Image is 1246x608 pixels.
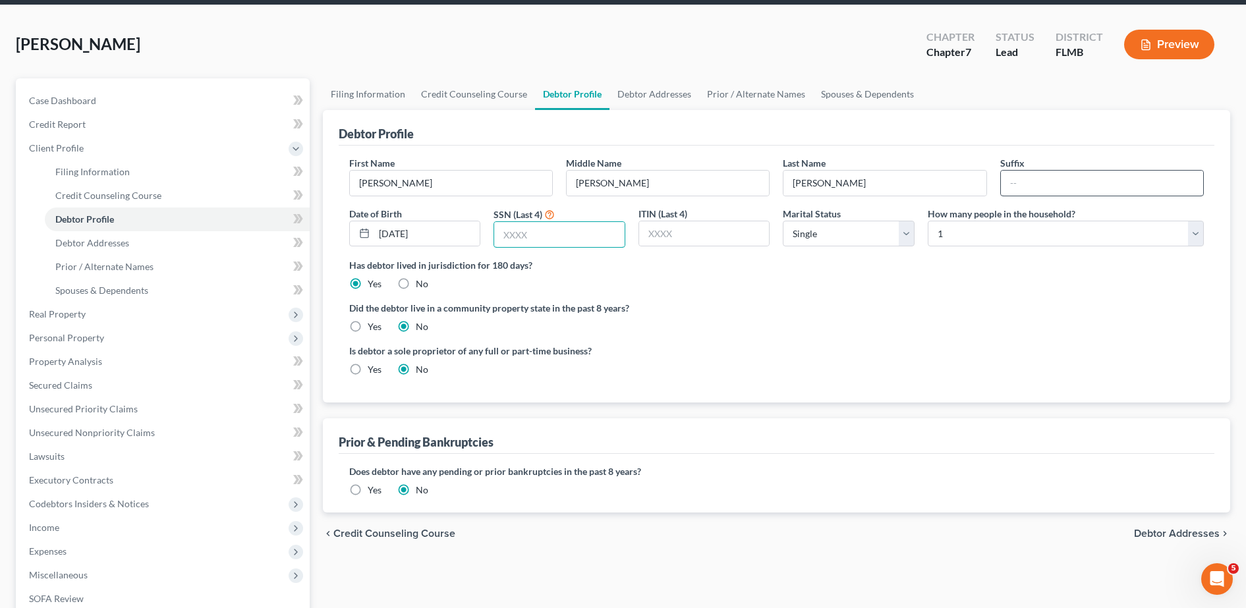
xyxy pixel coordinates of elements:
span: Income [29,522,59,533]
a: Lawsuits [18,445,310,468]
div: Chapter [926,45,975,60]
span: [PERSON_NAME] [16,34,140,53]
a: Prior / Alternate Names [699,78,813,110]
div: District [1056,30,1103,45]
a: Spouses & Dependents [813,78,922,110]
label: No [416,363,428,376]
label: Last Name [783,156,826,170]
span: SOFA Review [29,593,84,604]
input: MM/DD/YYYY [374,221,480,246]
span: Real Property [29,308,86,319]
a: Debtor Addresses [45,231,310,255]
a: Case Dashboard [18,89,310,113]
div: Debtor Profile [339,126,414,142]
label: Marital Status [783,207,841,221]
label: Did the debtor live in a community property state in the past 8 years? [349,301,1204,315]
label: Suffix [1000,156,1025,170]
i: chevron_left [323,528,333,539]
input: -- [1001,171,1203,196]
label: How many people in the household? [928,207,1075,221]
iframe: Intercom live chat [1201,563,1233,595]
a: Unsecured Nonpriority Claims [18,421,310,445]
span: Lawsuits [29,451,65,462]
a: Debtor Profile [45,207,310,231]
label: Yes [368,277,382,290]
a: Credit Report [18,113,310,136]
div: Status [996,30,1034,45]
a: Property Analysis [18,350,310,373]
span: Debtor Addresses [55,237,129,248]
a: Debtor Addresses [609,78,699,110]
label: Date of Birth [349,207,402,221]
input: -- [783,171,986,196]
button: chevron_left Credit Counseling Course [323,528,455,539]
a: Executory Contracts [18,468,310,492]
span: Personal Property [29,332,104,343]
i: chevron_right [1220,528,1230,539]
label: Is debtor a sole proprietor of any full or part-time business? [349,344,770,358]
input: -- [350,171,552,196]
span: 7 [965,45,971,58]
span: Filing Information [55,166,130,177]
label: First Name [349,156,395,170]
span: Client Profile [29,142,84,153]
div: Chapter [926,30,975,45]
a: Credit Counseling Course [45,184,310,207]
a: Secured Claims [18,373,310,397]
div: Prior & Pending Bankruptcies [339,434,494,450]
span: Debtor Addresses [1134,528,1220,539]
label: ITIN (Last 4) [638,207,687,221]
span: Miscellaneous [29,569,88,580]
input: XXXX [494,222,625,247]
label: Does debtor have any pending or prior bankruptcies in the past 8 years? [349,464,1204,478]
span: Credit Counseling Course [55,190,161,201]
input: M.I [567,171,769,196]
span: Codebtors Insiders & Notices [29,498,149,509]
div: Lead [996,45,1034,60]
span: Unsecured Priority Claims [29,403,138,414]
label: No [416,277,428,290]
label: Yes [368,484,382,497]
span: Executory Contracts [29,474,113,485]
span: Property Analysis [29,356,102,367]
button: Preview [1124,30,1214,59]
a: Unsecured Priority Claims [18,397,310,421]
label: Middle Name [566,156,621,170]
span: Spouses & Dependents [55,285,148,296]
span: Prior / Alternate Names [55,261,154,272]
span: Secured Claims [29,379,92,391]
label: Yes [368,320,382,333]
label: SSN (Last 4) [494,207,542,221]
a: Debtor Profile [535,78,609,110]
a: Prior / Alternate Names [45,255,310,279]
button: Debtor Addresses chevron_right [1134,528,1230,539]
a: Filing Information [323,78,413,110]
label: Yes [368,363,382,376]
span: 5 [1228,563,1239,574]
span: Case Dashboard [29,95,96,106]
span: Expenses [29,545,67,557]
div: FLMB [1056,45,1103,60]
a: Filing Information [45,160,310,184]
input: XXXX [639,221,770,246]
span: Credit Counseling Course [333,528,455,539]
label: Has debtor lived in jurisdiction for 180 days? [349,258,1204,272]
label: No [416,320,428,333]
span: Unsecured Nonpriority Claims [29,427,155,438]
a: Spouses & Dependents [45,279,310,302]
span: Debtor Profile [55,213,114,225]
label: No [416,484,428,497]
span: Credit Report [29,119,86,130]
a: Credit Counseling Course [413,78,535,110]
